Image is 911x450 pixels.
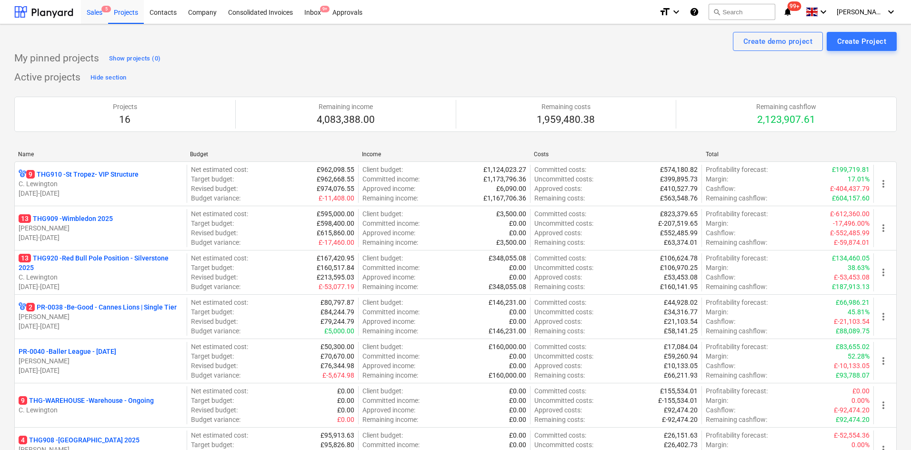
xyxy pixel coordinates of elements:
[664,238,698,247] p: £63,374.01
[788,1,801,11] span: 99+
[113,102,137,111] p: Projects
[706,326,767,336] p: Remaining cashflow :
[658,219,698,228] p: £-207,519.65
[191,361,238,370] p: Revised budget :
[743,35,812,48] div: Create demo project
[534,361,582,370] p: Approved costs :
[19,179,183,189] p: C. Lewington
[509,415,526,424] p: £0.00
[509,317,526,326] p: £0.00
[191,440,234,450] p: Target budget :
[337,415,354,424] p: £0.00
[509,351,526,361] p: £0.00
[320,351,354,361] p: £70,670.00
[534,238,585,247] p: Remaining costs :
[832,165,870,174] p: £199,719.81
[107,51,163,66] button: Show projects (0)
[483,174,526,184] p: £1,173,796.36
[362,326,418,336] p: Remaining income :
[537,113,595,127] p: 1,959,480.38
[706,298,768,307] p: Profitability forecast :
[362,219,420,228] p: Committed income :
[489,326,526,336] p: £146,231.00
[320,6,330,12] span: 9+
[19,396,27,405] span: 9
[832,193,870,203] p: £604,157.60
[362,253,403,263] p: Client budget :
[317,174,354,184] p: £962,668.55
[534,326,585,336] p: Remaining costs :
[14,71,80,84] p: Active projects
[489,342,526,351] p: £160,000.00
[830,209,870,219] p: £-612,360.00
[19,396,154,405] p: THG-WAREHOUSE - Warehouse - Ongoing
[190,151,354,158] div: Budget
[317,209,354,219] p: £595,000.00
[101,6,111,12] span: 5
[836,415,870,424] p: £92,474.20
[878,267,889,278] span: more_vert
[834,238,870,247] p: £-59,874.01
[534,228,582,238] p: Approved costs :
[191,326,240,336] p: Budget variance :
[706,238,767,247] p: Remaining cashflow :
[664,307,698,317] p: £34,316.77
[489,282,526,291] p: £348,055.08
[319,238,354,247] p: £-17,460.00
[878,178,889,190] span: more_vert
[664,440,698,450] p: £26,402.73
[362,165,403,174] p: Client budget :
[706,253,768,263] p: Profitability forecast :
[834,361,870,370] p: £-10,133.05
[509,396,526,405] p: £0.00
[706,219,728,228] p: Margin :
[534,307,593,317] p: Uncommitted costs :
[362,342,403,351] p: Client budget :
[660,263,698,272] p: £106,970.25
[534,165,586,174] p: Committed costs :
[660,282,698,291] p: £160,141.95
[19,302,26,312] div: Project has multi currencies enabled
[664,430,698,440] p: £26,151.63
[534,405,582,415] p: Approved costs :
[706,317,735,326] p: Cashflow :
[19,282,183,291] p: [DATE] - [DATE]
[509,386,526,396] p: £0.00
[26,302,177,312] p: PR-0038 - Be-Good - Cannes Lions | Single Tier
[362,174,420,184] p: Committed income :
[362,298,403,307] p: Client budget :
[191,219,234,228] p: Target budget :
[878,222,889,234] span: more_vert
[26,170,35,179] span: 9
[706,370,767,380] p: Remaining cashflow :
[362,151,526,158] div: Income
[191,209,248,219] p: Net estimated cost :
[337,386,354,396] p: £0.00
[660,184,698,193] p: £410,527.79
[317,102,375,111] p: Remaining income
[496,209,526,219] p: £3,500.00
[706,351,728,361] p: Margin :
[324,326,354,336] p: £5,000.00
[534,370,585,380] p: Remaining costs :
[317,165,354,174] p: £962,098.55
[320,361,354,370] p: £76,344.98
[362,209,403,219] p: Client budget :
[362,193,418,203] p: Remaining income :
[706,228,735,238] p: Cashflow :
[19,233,183,242] p: [DATE] - [DATE]
[362,430,403,440] p: Client budget :
[496,238,526,247] p: £3,500.00
[848,307,870,317] p: 45.81%
[706,184,735,193] p: Cashflow :
[833,219,870,228] p: -17,496.00%
[362,228,415,238] p: Approved income :
[19,189,183,198] p: [DATE] - [DATE]
[660,228,698,238] p: £552,485.99
[706,342,768,351] p: Profitability forecast :
[483,193,526,203] p: £1,167,706.36
[509,405,526,415] p: £0.00
[534,282,585,291] p: Remaining costs :
[534,272,582,282] p: Approved costs :
[832,282,870,291] p: £187,913.13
